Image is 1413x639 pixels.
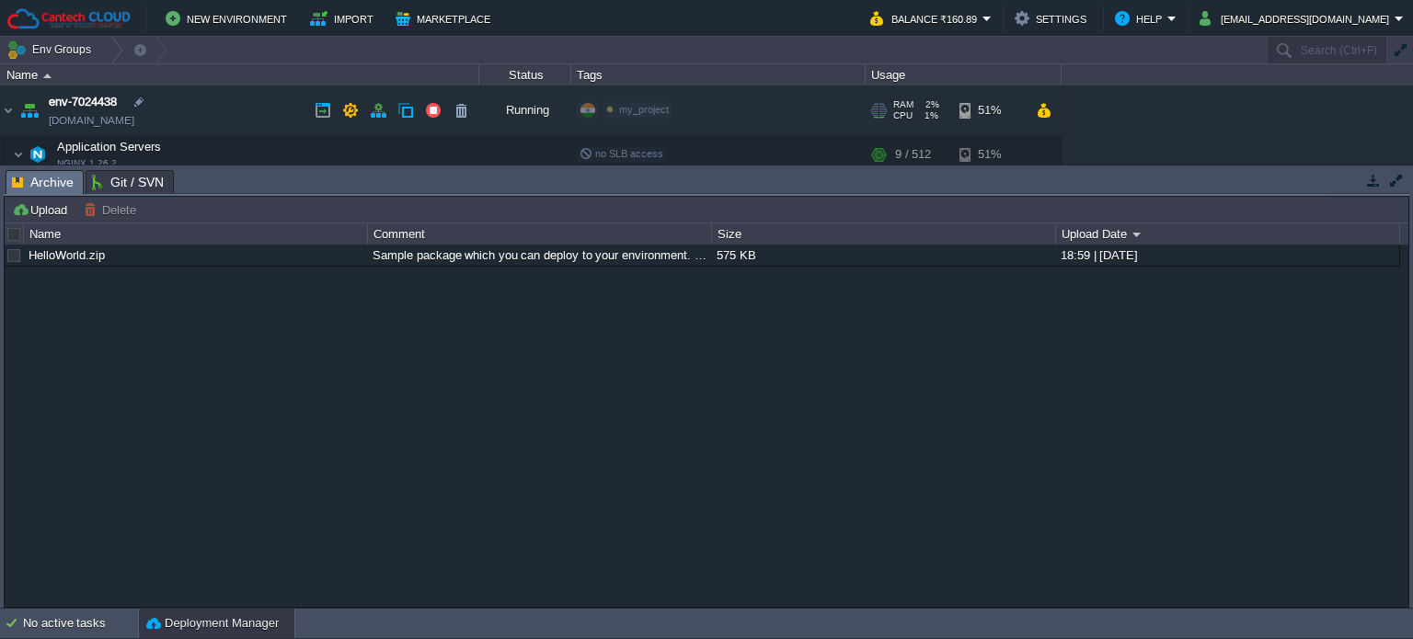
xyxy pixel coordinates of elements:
[870,7,982,29] button: Balance ₹160.89
[166,7,293,29] button: New Environment
[1056,245,1398,266] div: 18:59 | [DATE]
[369,223,711,245] div: Comment
[25,223,367,245] div: Name
[84,201,142,218] button: Delete
[893,110,913,121] span: CPU
[23,609,138,638] div: No active tasks
[25,136,51,173] img: AMDAwAAAACH5BAEAAAAALAAAAAABAAEAAAICRAEAOw==
[895,136,931,173] div: 9 / 512
[893,99,913,110] span: RAM
[49,111,134,130] a: [DOMAIN_NAME]
[17,86,42,135] img: AMDAwAAAACH5BAEAAAAALAAAAAABAAEAAAICRAEAOw==
[310,7,379,29] button: Import
[1,86,16,135] img: AMDAwAAAACH5BAEAAAAALAAAAAABAAEAAAICRAEAOw==
[396,7,496,29] button: Marketplace
[479,86,571,135] div: Running
[867,64,1061,86] div: Usage
[959,86,1019,135] div: 51%
[13,136,24,173] img: AMDAwAAAACH5BAEAAAAALAAAAAABAAEAAAICRAEAOw==
[1200,7,1395,29] button: [EMAIL_ADDRESS][DOMAIN_NAME]
[55,139,164,154] span: Application Servers
[619,104,669,115] span: my_project
[959,136,1019,173] div: 51%
[921,99,939,110] span: 2%
[12,201,73,218] button: Upload
[6,37,98,63] button: Env Groups
[1115,7,1167,29] button: Help
[43,74,52,78] img: AMDAwAAAACH5BAEAAAAALAAAAAABAAEAAAICRAEAOw==
[580,148,663,159] span: no SLB access
[1015,7,1092,29] button: Settings
[6,7,132,30] img: Cantech Cloud
[146,614,279,633] button: Deployment Manager
[713,223,1055,245] div: Size
[1057,223,1399,245] div: Upload Date
[368,245,710,266] div: Sample package which you can deploy to your environment. Feel free to delete and upload a package...
[49,93,117,111] a: env-7024438
[57,158,117,169] span: NGINX 1.26.2
[2,64,478,86] div: Name
[712,245,1054,266] div: 575 KB
[920,110,938,121] span: 1%
[572,64,865,86] div: Tags
[480,64,570,86] div: Status
[55,140,164,154] a: Application ServersNGINX 1.26.2
[29,248,105,262] a: HelloWorld.zip
[92,171,164,193] span: Git / SVN
[12,171,74,194] span: Archive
